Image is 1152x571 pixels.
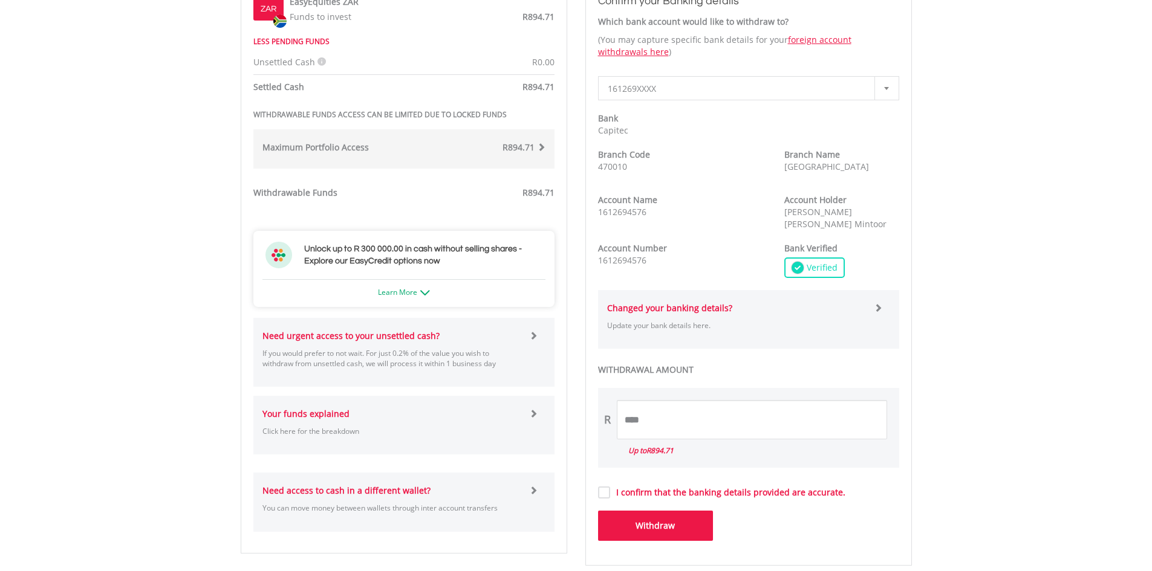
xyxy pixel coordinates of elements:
strong: Branch Code [598,149,650,160]
strong: Withdrawable Funds [253,187,337,198]
img: ec-flower.svg [265,242,292,268]
strong: Account Holder [784,194,847,205]
img: ec-arrow-down.png [420,290,430,295]
span: Capitec [598,124,628,136]
a: Need access to cash in a different wallet? You can move money between wallets through inter accou... [262,473,545,531]
strong: Branch Name [784,149,840,160]
span: Verified [804,262,838,274]
strong: Maximum Portfolio Access [262,141,369,153]
p: (You may capture specific bank details for your ) [598,34,899,58]
label: I confirm that the banking details provided are accurate. [610,486,845,498]
strong: Your funds explained [262,408,350,419]
span: R894.71 [522,11,555,22]
strong: LESS PENDING FUNDS [253,36,330,47]
strong: Account Name [598,194,657,205]
span: R0.00 [532,56,555,68]
span: R894.71 [522,187,555,198]
span: Funds to invest [290,11,351,22]
strong: Changed your banking details? [607,302,732,314]
strong: Need access to cash in a different wallet? [262,485,431,496]
a: Learn More [378,287,430,297]
button: Withdraw [598,511,713,541]
span: [GEOGRAPHIC_DATA] [784,161,869,172]
span: 470010 [598,161,627,172]
strong: Account Number [598,242,667,254]
span: [PERSON_NAME] [PERSON_NAME] Mintoor [784,206,887,230]
img: zar.png [273,15,287,28]
h3: Unlock up to R 300 000.00 in cash without selling shares - Explore our EasyCredit options now [304,243,542,267]
strong: Bank [598,112,618,124]
strong: Need urgent access to your unsettled cash? [262,330,440,341]
strong: Which bank account would like to withdraw to? [598,16,789,27]
span: 1612694576 [598,206,646,218]
label: WITHDRAWAL AMOUNT [598,364,899,376]
strong: WITHDRAWABLE FUNDS ACCESS CAN BE LIMITED DUE TO LOCKED FUNDS [253,109,507,120]
p: If you would prefer to not wait. For just 0.2% of the value you wish to withdraw from unsettled c... [262,348,521,369]
span: R894.71 [503,141,535,153]
span: Unsettled Cash [253,56,315,68]
span: R894.71 [646,445,674,456]
span: R894.71 [522,81,555,92]
i: Up to [628,445,674,456]
strong: Bank Verified [784,242,838,254]
span: 161269XXXX [608,77,871,101]
label: ZAR [261,3,276,15]
p: Click here for the breakdown [262,426,521,436]
strong: Settled Cash [253,81,304,92]
div: R [604,412,611,428]
span: 1612694576 [598,254,646,266]
p: Update your bank details here. [607,320,865,331]
p: You can move money between wallets through inter account transfers [262,503,521,513]
a: foreign account withdrawals here [598,34,851,57]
